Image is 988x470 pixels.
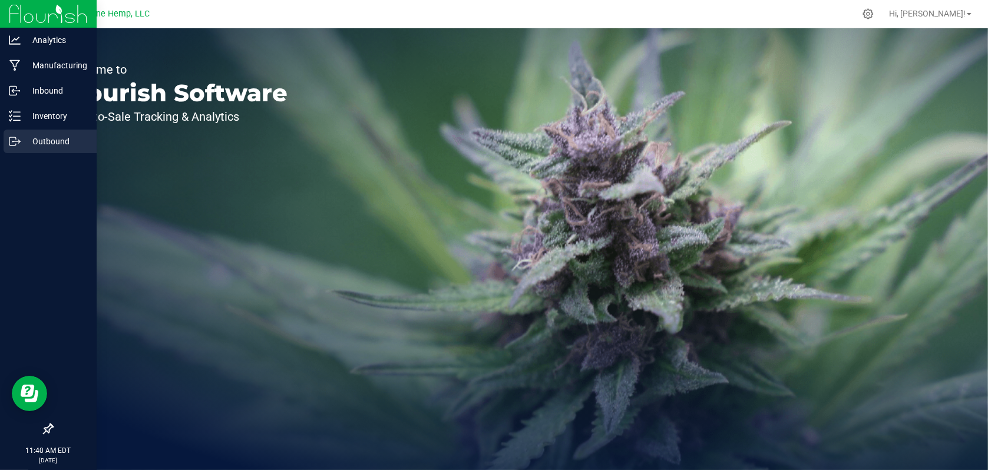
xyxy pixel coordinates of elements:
p: Inbound [21,84,91,98]
p: Analytics [21,33,91,47]
p: Outbound [21,134,91,148]
p: Flourish Software [64,81,288,105]
iframe: Resource center [12,376,47,411]
inline-svg: Inventory [9,110,21,122]
inline-svg: Inbound [9,85,21,97]
p: Manufacturing [21,58,91,72]
p: Inventory [21,109,91,123]
span: One Hemp, LLC [91,9,150,19]
div: Manage settings [861,8,875,19]
inline-svg: Manufacturing [9,59,21,71]
span: Hi, [PERSON_NAME]! [889,9,966,18]
p: [DATE] [5,456,91,465]
inline-svg: Outbound [9,135,21,147]
inline-svg: Analytics [9,34,21,46]
p: Seed-to-Sale Tracking & Analytics [64,111,288,123]
p: Welcome to [64,64,288,75]
p: 11:40 AM EDT [5,445,91,456]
